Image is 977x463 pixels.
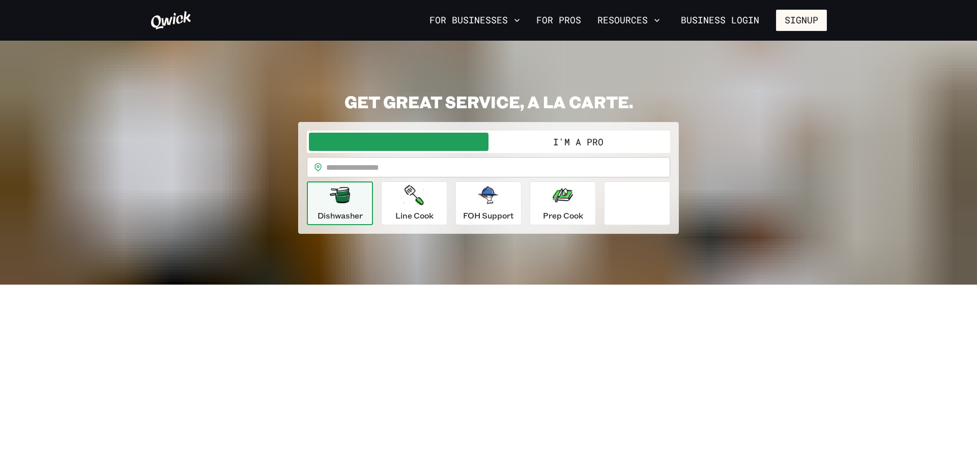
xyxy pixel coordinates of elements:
[307,181,373,225] button: Dishwasher
[543,209,583,222] p: Prep Cook
[381,181,447,225] button: Line Cook
[489,133,668,151] button: I'm a Pro
[463,209,514,222] p: FOH Support
[532,12,585,29] a: For Pros
[455,181,522,225] button: FOH Support
[593,12,664,29] button: Resources
[672,10,768,31] a: Business Login
[298,91,679,112] h2: GET GREAT SERVICE, A LA CARTE.
[318,209,363,222] p: Dishwasher
[776,10,827,31] button: Signup
[395,209,434,222] p: Line Cook
[425,12,524,29] button: For Businesses
[530,181,596,225] button: Prep Cook
[309,133,489,151] button: I'm a Business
